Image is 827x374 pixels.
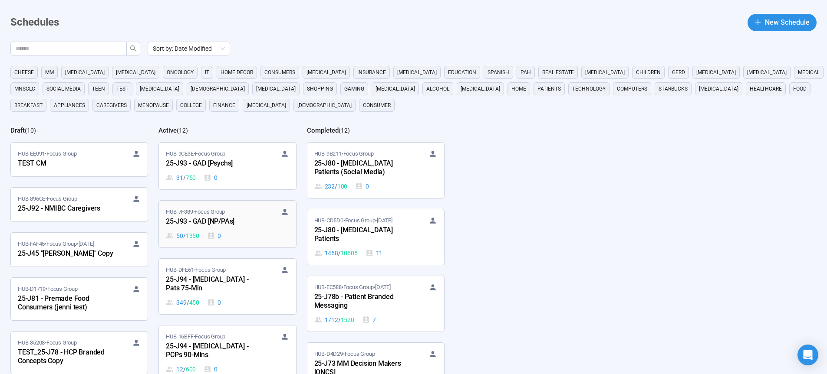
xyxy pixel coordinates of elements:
span: New Schedule [765,17,810,28]
span: healthcare [750,85,782,93]
div: TEST CM [18,158,113,169]
span: ( 12 ) [177,127,188,134]
div: 25-J81 - Premade Food Consumers (jenni test) [18,293,113,313]
span: medical [798,68,820,77]
span: it [205,68,209,77]
span: 1350 [186,231,199,241]
div: 0 [204,364,217,374]
span: finance [213,101,235,110]
span: [MEDICAL_DATA] [461,85,500,93]
time: [DATE] [377,217,392,224]
span: [DEMOGRAPHIC_DATA] [297,101,352,110]
span: / [183,231,186,241]
a: HUB-DFE61•Focus Group25-J94 - [MEDICAL_DATA] - Pats 75-Min349 / 4500 [159,259,296,314]
span: college [180,101,202,110]
span: 1520 [341,315,354,325]
span: Spanish [488,68,509,77]
span: [MEDICAL_DATA] [247,101,286,110]
div: 25-J93 - GAD [Psychs] [166,158,261,169]
div: TEST_25-J78 - HCP Branded Concepts Copy [18,347,113,367]
span: [MEDICAL_DATA] [140,85,179,93]
div: 31 [166,173,196,182]
span: [MEDICAL_DATA] [306,68,346,77]
div: 1468 [314,248,358,258]
span: cheese [14,68,34,77]
span: 600 [186,364,196,374]
span: HUB-EE091 • Focus Group [18,150,77,158]
span: real estate [542,68,574,77]
span: / [338,248,341,258]
span: Insurance [357,68,386,77]
span: search [130,45,137,52]
span: HUB-D1719 • Focus Group [18,285,78,293]
div: 25-J78b - Patient Branded Messaging [314,292,410,312]
div: 0 [207,231,221,241]
time: [DATE] [375,284,391,290]
div: 1712 [314,315,354,325]
a: HUB-9CE3E•Focus Group25-J93 - GAD [Psychs]31 / 7500 [159,143,296,189]
span: HUB-9B211 • Focus Group [314,150,374,158]
span: home decor [221,68,253,77]
span: [MEDICAL_DATA] [397,68,437,77]
span: 10605 [341,248,358,258]
span: [MEDICAL_DATA] [699,85,738,93]
a: HUB-35208•Focus GroupTEST_25-J78 - HCP Branded Concepts Copy [11,332,148,374]
span: MM [45,68,54,77]
h2: Active [158,127,177,134]
span: HUB-D4D29 • Focus Group [314,350,375,358]
span: [MEDICAL_DATA] [747,68,787,77]
div: 12 [166,364,196,374]
span: oncology [167,68,194,77]
div: 0 [355,182,369,191]
div: 25-J93 - GAD [NP/PAs] [166,216,261,228]
div: 0 [204,173,217,182]
span: Teen [92,85,105,93]
div: 25-J94 - [MEDICAL_DATA] - PCPs 90-Mins [166,341,261,361]
span: / [183,173,186,182]
span: [MEDICAL_DATA] [585,68,625,77]
a: HUB-CD5D0•Focus Group•[DATE]25-J80 - [MEDICAL_DATA] Patients1468 / 1060511 [307,209,444,265]
span: Patients [537,85,561,93]
span: technology [572,85,606,93]
span: GERD [672,68,685,77]
a: HUB-896CE•Focus Group25-J92 - NMIBC Caregivers [11,188,148,221]
span: / [183,364,186,374]
span: [MEDICAL_DATA] [376,85,415,93]
a: HUB-7F389•Focus Group25-J93 - GAD [NP/PAs]50 / 13500 [159,201,296,247]
span: appliances [54,101,85,110]
div: Open Intercom Messenger [797,345,818,365]
a: HUB-D1719•Focus Group25-J81 - Premade Food Consumers (jenni test) [11,278,148,320]
button: search [126,42,140,55]
span: / [338,315,341,325]
span: [MEDICAL_DATA] [256,85,296,93]
span: alcohol [426,85,449,93]
h2: Draft [10,127,25,134]
a: HUB-EC588•Focus Group•[DATE]25-J78b - Patient Branded Messaging1712 / 15207 [307,276,444,332]
span: children [636,68,661,77]
span: breakfast [14,101,43,110]
span: HUB-EC588 • Focus Group • [314,283,391,292]
span: [MEDICAL_DATA] [116,68,155,77]
div: 25-J45 "[PERSON_NAME]" Copy [18,248,113,260]
span: HUB-16BFF • Focus Group [166,332,225,341]
h2: Completed [307,127,339,134]
div: 25-J80 - [MEDICAL_DATA] Patients [314,225,410,245]
div: 50 [166,231,199,241]
span: mnsclc [14,85,35,93]
span: [MEDICAL_DATA] [696,68,736,77]
span: starbucks [659,85,688,93]
span: consumers [264,68,295,77]
span: Test [116,85,128,93]
h1: Schedules [10,14,59,31]
span: Food [793,85,807,93]
span: gaming [344,85,364,93]
span: home [511,85,526,93]
span: 750 [186,173,196,182]
div: 232 [314,182,348,191]
div: 25-J92 - NMIBC Caregivers [18,203,113,215]
span: caregivers [96,101,127,110]
span: Sort by: Date Modified [153,42,225,55]
span: shopping [307,85,333,93]
div: 11 [366,248,383,258]
div: 0 [207,298,221,307]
